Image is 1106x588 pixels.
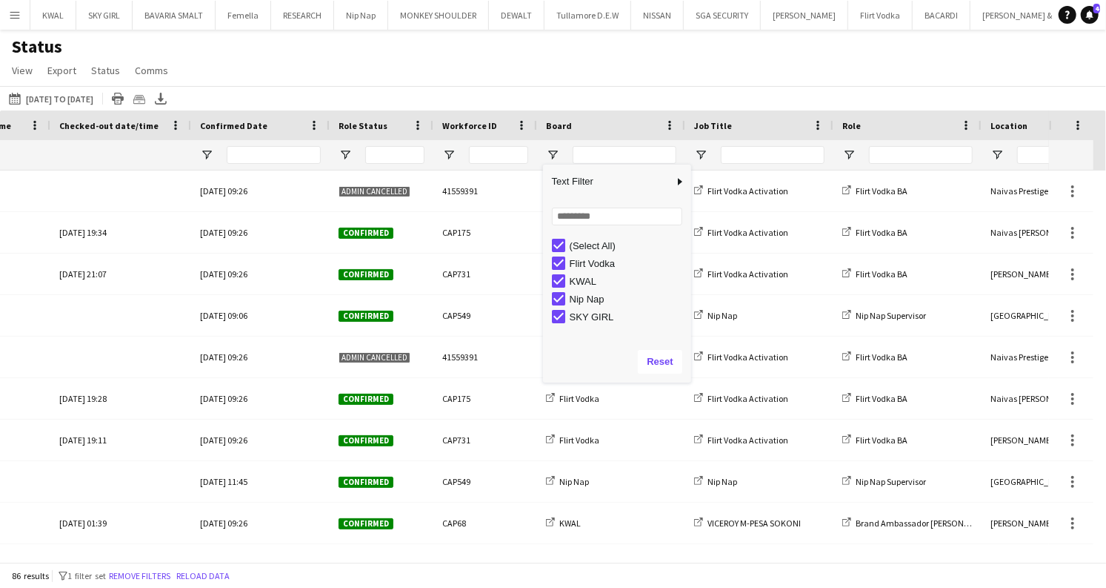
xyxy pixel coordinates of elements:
[433,544,537,585] div: CAP672
[271,1,334,30] button: RESEARCH
[869,146,973,164] input: Role Filter Input
[191,171,330,211] div: [DATE] 09:26
[559,518,581,529] span: KWAL
[694,148,707,162] button: Open Filter Menu
[856,351,907,363] span: Flirt Vodka BA
[200,120,267,131] span: Confirmed Date
[339,186,410,197] span: Admin cancelled
[707,435,788,446] span: Flirt Vodka Activation
[433,378,537,419] div: CAP175
[694,476,737,487] a: Nip Nap
[842,518,993,529] a: Brand Ambassador [PERSON_NAME]
[544,1,631,30] button: Tullamore D.E.W
[707,310,737,321] span: Nip Nap
[106,568,173,584] button: Remove filters
[856,393,907,404] span: Flirt Vodka BA
[631,1,684,30] button: NISSAN
[856,227,907,238] span: Flirt Vodka BA
[191,337,330,377] div: [DATE] 09:26
[191,544,330,585] div: [DATE] 09:23
[546,393,599,404] a: Flirt Vodka
[339,120,387,131] span: Role Status
[227,146,321,164] input: Confirmed Date Filter Input
[109,90,127,108] app-action-btn: Print
[191,295,330,336] div: [DATE] 09:06
[842,120,861,131] span: Role
[707,518,801,529] span: VICEROY M-PESA SOKONI
[570,311,687,323] div: SKY GIRL
[721,146,824,164] input: Job Title Filter Input
[570,294,687,305] div: Nip Nap
[570,240,687,251] div: (Select All)
[489,1,544,30] button: DEWALT
[339,311,393,322] span: Confirmed
[59,120,159,131] span: Checked-out date/time
[842,393,907,404] a: Flirt Vodka BA
[76,1,133,30] button: SKY GIRL
[442,148,456,162] button: Open Filter Menu
[694,268,788,280] a: Flirt Vodka Activation
[67,570,106,581] span: 1 filter set
[990,120,1027,131] span: Location
[694,185,788,196] a: Flirt Vodka Activation
[339,518,393,529] span: Confirmed
[469,146,528,164] input: Workforce ID Filter Input
[135,64,168,77] span: Comms
[707,227,788,238] span: Flirt Vodka Activation
[91,64,120,77] span: Status
[842,148,856,162] button: Open Filter Menu
[59,378,182,419] div: [DATE] 19:28
[191,420,330,460] div: [DATE] 09:26
[191,254,330,294] div: [DATE] 09:26
[559,476,589,487] span: Nip Nap
[433,171,537,211] div: 41559391
[842,351,907,363] a: Flirt Vodka BA
[85,61,126,80] a: Status
[848,1,913,30] button: Flirt Vodka
[130,90,148,108] app-action-btn: Crew files as ZIP
[543,165,691,383] div: Column Filter
[133,1,216,30] button: BAVARIA SMALT
[856,310,926,321] span: Nip Nap Supervisor
[842,268,907,280] a: Flirt Vodka BA
[59,212,182,253] div: [DATE] 19:34
[856,268,907,280] span: Flirt Vodka BA
[191,503,330,544] div: [DATE] 09:26
[573,146,676,164] input: Board Filter Input
[570,258,687,269] div: Flirt Vodka
[129,61,174,80] a: Comms
[339,352,410,363] span: Admin cancelled
[191,378,330,419] div: [DATE] 09:26
[842,476,926,487] a: Nip Nap Supervisor
[546,120,572,131] span: Board
[694,310,737,321] a: Nip Nap
[59,254,182,294] div: [DATE] 21:07
[191,212,330,253] div: [DATE] 09:26
[433,461,537,502] div: CAP549
[6,61,39,80] a: View
[30,1,76,30] button: KWAL
[41,61,82,80] a: Export
[433,295,537,336] div: CAP549
[856,185,907,196] span: Flirt Vodka BA
[694,120,732,131] span: Job Title
[433,503,537,544] div: CAP68
[12,64,33,77] span: View
[339,435,393,446] span: Confirmed
[546,148,559,162] button: Open Filter Menu
[59,503,182,544] div: [DATE] 01:39
[339,228,393,239] span: Confirmed
[707,476,737,487] span: Nip Nap
[47,64,76,77] span: Export
[694,351,788,363] a: Flirt Vodka Activation
[694,518,801,529] a: VICEROY M-PESA SOKONI
[694,435,788,446] a: Flirt Vodka Activation
[684,1,761,30] button: SGA SECURITY
[543,237,691,326] div: Filter List
[339,269,393,280] span: Confirmed
[334,1,388,30] button: Nip Nap
[707,268,788,280] span: Flirt Vodka Activation
[842,310,926,321] a: Nip Nap Supervisor
[570,276,687,287] div: KWAL
[543,169,673,194] span: Text Filter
